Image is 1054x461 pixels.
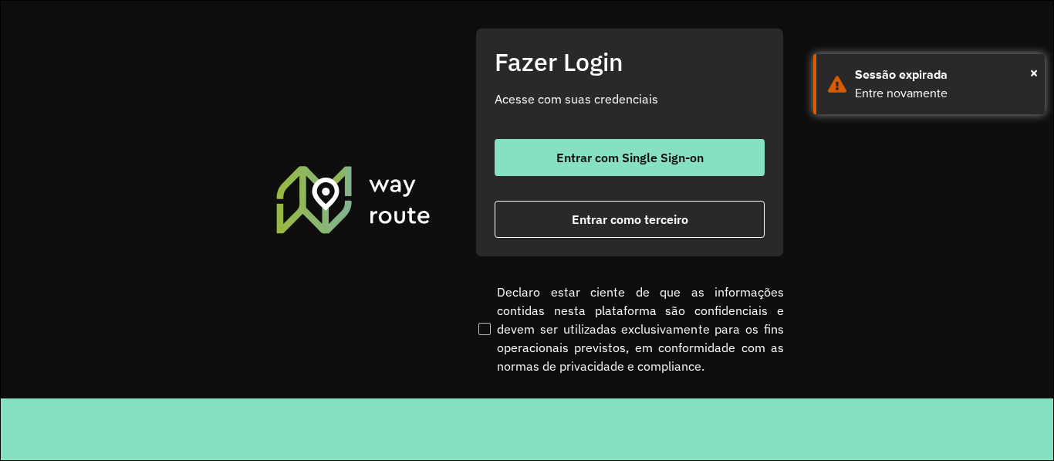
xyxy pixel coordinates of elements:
span: Entrar como terceiro [572,213,688,225]
span: × [1030,61,1038,84]
button: Close [1030,61,1038,84]
h2: Fazer Login [495,47,765,76]
img: Roteirizador AmbevTech [274,164,433,235]
button: button [495,201,765,238]
span: Entrar com Single Sign-on [556,151,704,164]
div: Entre novamente [855,84,1033,103]
button: button [495,139,765,176]
div: Sessão expirada [855,66,1033,84]
p: Acesse com suas credenciais [495,90,765,108]
label: Declaro estar ciente de que as informações contidas nesta plataforma são confidenciais e devem se... [475,283,784,375]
